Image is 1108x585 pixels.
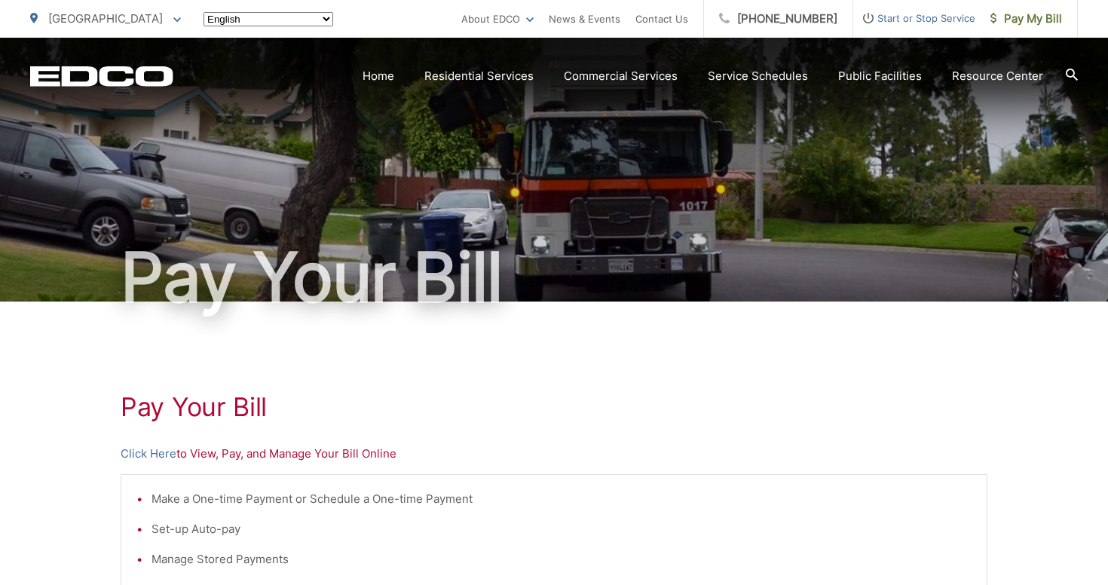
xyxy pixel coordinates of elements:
[152,550,972,568] li: Manage Stored Payments
[990,10,1062,28] span: Pay My Bill
[121,445,987,463] p: to View, Pay, and Manage Your Bill Online
[363,67,394,85] a: Home
[30,66,173,87] a: EDCD logo. Return to the homepage.
[838,67,922,85] a: Public Facilities
[461,10,534,28] a: About EDCO
[952,67,1043,85] a: Resource Center
[204,12,333,26] select: Select a language
[121,392,987,422] h1: Pay Your Bill
[152,490,972,508] li: Make a One-time Payment or Schedule a One-time Payment
[30,240,1078,315] h1: Pay Your Bill
[635,10,688,28] a: Contact Us
[48,11,163,26] span: [GEOGRAPHIC_DATA]
[152,520,972,538] li: Set-up Auto-pay
[424,67,534,85] a: Residential Services
[121,445,176,463] a: Click Here
[708,67,808,85] a: Service Schedules
[564,67,678,85] a: Commercial Services
[549,10,620,28] a: News & Events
